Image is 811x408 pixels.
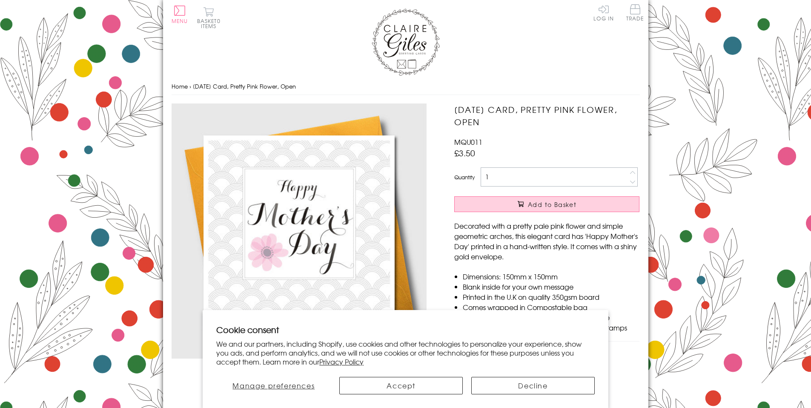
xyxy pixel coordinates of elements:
[372,9,440,76] img: Claire Giles Greetings Cards
[216,339,595,366] p: We and our partners, including Shopify, use cookies and other technologies to personalize your ex...
[216,324,595,336] h2: Cookie consent
[593,4,614,21] a: Log In
[454,147,475,159] span: £3.50
[463,271,639,282] li: Dimensions: 150mm x 150mm
[626,4,644,21] span: Trade
[454,196,639,212] button: Add to Basket
[216,377,331,394] button: Manage preferences
[454,137,482,147] span: MQU011
[454,103,639,128] h1: [DATE] Card, Pretty Pink Flower, Open
[172,82,188,90] a: Home
[463,302,639,312] li: Comes wrapped in Compostable bag
[172,103,427,359] img: Mother's Day Card, Pretty Pink Flower, Open
[201,17,221,30] span: 0 items
[232,380,315,391] span: Manage preferences
[193,82,296,90] span: [DATE] Card, Pretty Pink Flower, Open
[454,221,639,261] p: Decorated with a pretty pale pink flower and simple geometric arches, this elegant card has 'Happ...
[197,7,221,29] button: Basket0 items
[172,17,188,25] span: Menu
[189,82,191,90] span: ›
[626,4,644,23] a: Trade
[463,292,639,302] li: Printed in the U.K on quality 350gsm board
[339,377,463,394] button: Accept
[319,356,364,367] a: Privacy Policy
[172,78,640,95] nav: breadcrumbs
[454,173,475,181] label: Quantity
[528,200,576,209] span: Add to Basket
[471,377,595,394] button: Decline
[172,6,188,23] button: Menu
[463,282,639,292] li: Blank inside for your own message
